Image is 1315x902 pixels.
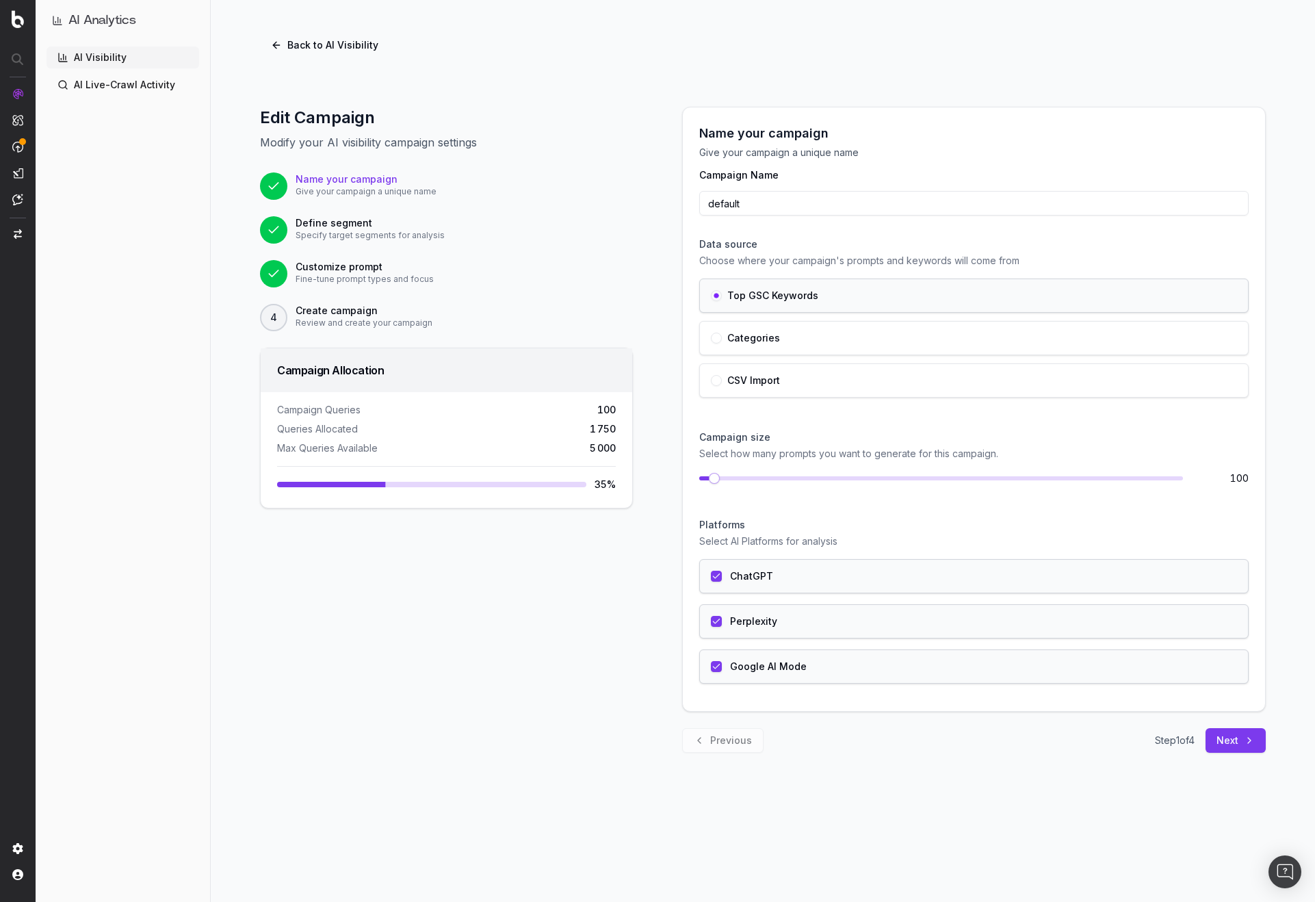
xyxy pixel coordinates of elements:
h3: Data source [699,237,1249,251]
div: Define segmentSpecify target segments for analysis [260,216,633,244]
input: Topics [699,191,1249,216]
p: Specify target segments for analysis [296,230,445,241]
p: Give your campaign a unique name [699,146,1249,159]
a: AI Visibility [47,47,199,68]
label: Campaign Name [699,170,1249,180]
p: Customize prompt [296,260,434,274]
span: Queries Allocated [277,422,358,436]
span: Max Queries Available [277,441,378,455]
span: 100 [597,403,616,417]
img: Setting [12,843,23,854]
h1: Edit Campaign [260,107,633,129]
div: 4Create campaignReview and create your campaign [260,304,633,331]
img: Studio [12,168,23,179]
p: Name your campaign [296,172,437,186]
span: 100 [1194,472,1249,485]
h1: AI Analytics [68,11,136,30]
img: Switch project [14,229,22,239]
label: Top GSC Keywords [727,291,818,300]
p: Review and create your campaign [296,318,432,328]
button: Next [1206,728,1266,753]
span: 1 750 [590,422,616,436]
p: Choose where your campaign's prompts and keywords will come from [699,254,1249,268]
label: Google AI Mode [730,662,807,671]
label: ChatGPT [730,571,773,581]
button: AI Analytics [52,11,194,30]
label: CSV Import [727,376,780,385]
p: Define segment [296,216,445,230]
h2: Name your campaign [699,124,1249,143]
a: AI Live-Crawl Activity [47,74,199,96]
label: Perplexity [730,617,777,626]
p: Give your campaign a unique name [296,186,437,197]
p: Create campaign [296,304,432,318]
p: Fine-tune prompt types and focus [296,274,434,285]
button: 4 [260,304,287,331]
h3: Platforms [699,518,1249,532]
h3: Campaign size [699,430,1249,444]
img: Intelligence [12,114,23,126]
img: Botify logo [12,10,24,28]
span: Campaign Queries [277,403,361,417]
span: 5 000 [590,441,616,455]
button: Back to AI Visibility [260,33,389,57]
img: Analytics [12,88,23,99]
div: Name your campaignGive your campaign a unique name [260,172,633,200]
div: Campaign Allocation [277,365,616,376]
div: Open Intercom Messenger [1268,855,1301,888]
span: 35 % [595,478,616,491]
p: Select how many prompts you want to generate for this campaign. [699,447,1249,461]
p: Select AI Platforms for analysis [699,534,1249,548]
label: Categories [727,333,780,343]
img: Assist [12,194,23,205]
span: Step 1 of 4 [1155,734,1195,747]
img: My account [12,869,23,880]
img: Activation [12,141,23,153]
div: Customize promptFine-tune prompt types and focus [260,260,633,287]
p: Modify your AI visibility campaign settings [260,134,633,151]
